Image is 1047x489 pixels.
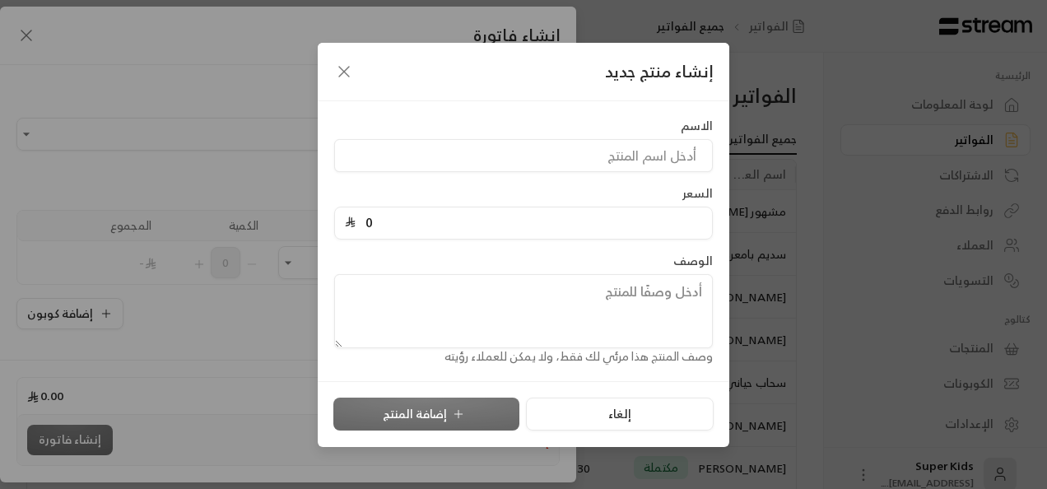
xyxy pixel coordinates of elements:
label: السعر [682,185,713,202]
span: وصف المنتج هذا مرئي لك فقط، ولا يمكن للعملاء رؤيته [444,346,713,366]
input: أدخل سعر المنتج [356,207,702,239]
label: الاسم [681,118,713,134]
button: إلغاء [526,398,713,431]
label: الوصف [673,253,713,269]
span: إنشاء منتج جديد [605,57,713,86]
input: أدخل اسم المنتج [334,139,713,172]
